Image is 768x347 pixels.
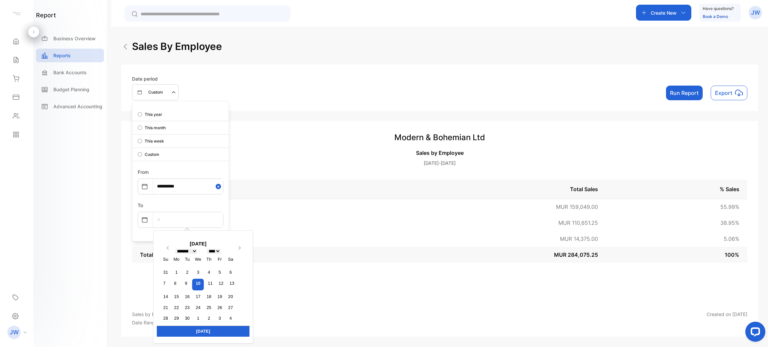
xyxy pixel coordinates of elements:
[215,314,224,323] div: Choose Friday, October 3rd, 2025
[12,9,22,19] img: logo
[606,231,747,247] td: 5.06 %
[161,314,170,323] div: Choose Sunday, September 28th, 2025
[132,199,368,215] td: [PERSON_NAME]
[132,132,747,144] h3: Modern & Bohemian Ltd
[194,268,203,277] div: Choose Wednesday, September 3rd, 2025
[183,255,192,264] div: Tu
[606,215,747,231] td: 38.95 %
[138,202,143,208] label: To
[636,5,691,21] button: Create New
[194,314,203,323] div: Choose Wednesday, October 1st, 2025
[707,311,747,318] p: Created on [DATE]
[194,303,203,312] div: Choose Wednesday, September 24th, 2025
[226,268,235,277] div: Choose Saturday, September 6th, 2025
[145,125,166,131] p: This month
[53,103,102,110] p: Advanced Accounting
[204,303,213,312] div: Choose Thursday, September 25th, 2025
[368,180,606,199] td: Total Sales
[226,314,235,323] div: Choose Saturday, October 4th, 2025
[171,279,180,288] div: Choose Monday, September 8th, 2025
[204,255,213,264] div: Th
[192,279,204,290] div: Choose Wednesday, September 10th, 2025
[606,180,747,199] td: % Sales
[132,84,179,100] button: Custom
[606,247,747,263] td: 100 %
[749,5,762,21] button: JW
[172,314,181,323] div: Choose Monday, September 29th, 2025
[145,112,162,118] p: This year
[183,268,192,277] div: Choose Tuesday, September 2nd, 2025
[53,86,89,93] p: Budget Planning
[132,215,368,231] td: [PERSON_NAME]
[159,267,237,324] div: month 2025-09
[172,255,181,264] div: Mo
[36,49,104,62] a: Reports
[145,152,159,158] p: Custom
[36,32,104,45] a: Business Overview
[157,326,249,336] div: [DATE]
[226,255,235,264] div: Sa
[132,247,368,263] td: Total
[554,251,598,258] span: MUR 284,075.25
[161,292,170,301] div: Choose Sunday, September 14th, 2025
[560,235,598,242] span: MUR 14,375.00
[161,268,170,277] div: Choose Sunday, August 31st, 2025
[215,292,224,301] div: Choose Friday, September 19th, 2025
[53,35,96,42] p: Business Overview
[36,11,56,20] h1: report
[161,244,172,255] button: Previous Month
[53,52,71,59] p: Reports
[703,14,728,19] a: Book a Demo
[227,279,236,288] div: Choose Saturday, September 13th, 2025
[235,244,246,255] button: Next Month
[157,240,239,248] div: [DATE]
[132,319,747,326] p: Date Range: [DATE]-[DATE]
[556,203,598,210] span: MUR 159,049.00
[161,303,170,312] div: Choose Sunday, September 21st, 2025
[138,169,149,175] label: From
[161,255,170,264] div: Su
[36,100,104,113] a: Advanced Accounting
[132,311,173,318] p: Sales by Employee
[145,138,164,144] p: This week
[132,39,222,54] h2: sales by employee
[226,292,235,301] div: Choose Saturday, September 20th, 2025
[172,268,181,277] div: Choose Monday, September 1st, 2025
[132,149,747,157] p: Sales by Employee
[36,83,104,96] a: Budget Planning
[194,255,203,264] div: We
[36,66,104,79] a: Bank Accounts
[183,292,192,301] div: Choose Tuesday, September 16th, 2025
[206,279,215,288] div: Choose Thursday, September 11th, 2025
[10,328,19,337] p: JW
[606,199,747,215] td: 55.99 %
[132,75,179,82] p: Date period
[183,303,192,312] div: Choose Tuesday, September 23rd, 2025
[172,303,181,312] div: Choose Monday, September 22nd, 2025
[132,160,747,167] p: [DATE]-[DATE]
[181,279,190,288] div: Choose Tuesday, September 9th, 2025
[215,303,224,312] div: Choose Friday, September 26th, 2025
[751,8,760,17] p: JW
[194,292,203,301] div: Choose Wednesday, September 17th, 2025
[711,86,747,100] button: Exporticon
[651,9,677,16] p: Create New
[735,89,743,97] img: icon
[666,86,703,100] button: Run Report
[121,43,129,51] img: Arrow
[53,69,87,76] p: Bank Accounts
[558,219,598,226] span: MUR 110,651.25
[204,292,213,301] div: Choose Thursday, September 18th, 2025
[204,268,213,277] div: Choose Thursday, September 4th, 2025
[204,314,213,323] div: Choose Thursday, October 2nd, 2025
[226,303,235,312] div: Choose Saturday, September 27th, 2025
[703,5,734,12] p: Have questions?
[160,279,169,288] div: Choose Sunday, September 7th, 2025
[172,292,181,301] div: Choose Monday, September 15th, 2025
[715,89,732,97] p: Export
[216,179,223,194] button: Close
[215,255,224,264] div: Fr
[740,319,768,347] iframe: LiveChat chat widget
[148,89,163,95] p: Custom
